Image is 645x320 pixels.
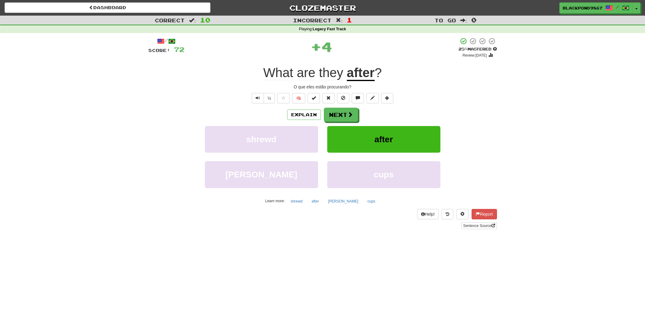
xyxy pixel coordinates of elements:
[308,197,322,206] button: after
[381,93,393,103] button: Add to collection (alt+a)
[205,126,318,153] button: shrewd
[471,16,476,24] span: 0
[319,65,343,80] span: they
[374,135,393,144] span: after
[297,65,315,80] span: are
[200,16,210,24] span: 10
[265,199,285,203] small: Learn more:
[375,65,382,80] span: ?
[325,197,362,206] button: [PERSON_NAME]
[462,53,487,58] small: Review: [DATE]
[461,222,497,229] a: Sentence Source
[336,18,343,23] span: :
[364,197,379,206] button: cups
[616,5,619,9] span: /
[148,84,497,90] div: O que eles estão procurando?
[220,2,425,13] a: Clozemaster
[337,93,349,103] button: Ignore sentence (alt+i)
[324,108,358,122] button: Next
[442,209,453,219] button: Round history (alt+y)
[174,46,184,53] span: 72
[352,93,364,103] button: Discuss sentence (alt+u)
[308,93,320,103] button: Set this sentence to 100% Mastered (alt+m)
[205,161,318,188] button: [PERSON_NAME]
[148,37,184,45] div: /
[417,209,439,219] button: Help!
[225,170,297,179] span: [PERSON_NAME]
[264,93,275,103] button: ½
[293,17,332,23] span: Incorrect
[435,17,456,23] span: To go
[321,39,332,54] span: 4
[287,197,306,206] button: shrewd
[155,17,185,23] span: Correct
[277,93,290,103] button: Favorite sentence (alt+f)
[148,48,170,53] span: Score:
[559,2,633,13] a: BlackPond9867 /
[5,2,210,13] a: Dashboard
[458,47,497,52] div: Mastered
[322,93,335,103] button: Reset to 0% Mastered (alt+r)
[563,5,602,11] span: BlackPond9867
[327,161,440,188] button: cups
[327,126,440,153] button: after
[460,18,467,23] span: :
[313,27,346,31] strong: Legacy Fast Track
[311,37,321,56] span: +
[366,93,379,103] button: Edit sentence (alt+d)
[458,47,468,51] span: 25 %
[287,110,321,120] button: Explain
[347,16,352,24] span: 1
[374,170,394,179] span: cups
[347,65,375,81] u: after
[189,18,196,23] span: :
[472,209,497,219] button: Report
[292,93,305,103] button: 🧠
[246,135,276,144] span: shrewd
[252,93,264,103] button: Play sentence audio (ctl+space)
[263,65,293,80] span: What
[250,93,275,103] div: Text-to-speech controls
